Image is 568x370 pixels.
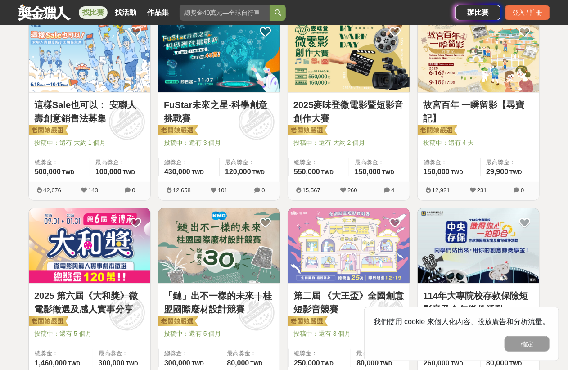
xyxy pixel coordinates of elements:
[43,187,61,194] span: 42,676
[424,168,450,176] span: 150,000
[164,168,190,176] span: 430,000
[294,349,345,358] span: 總獎金：
[157,125,198,137] img: 老闆娘嚴選
[293,138,404,148] span: 投稿中：還有 大約 2 個月
[288,17,410,92] img: Cover Image
[225,158,275,167] span: 最高獎金：
[432,187,450,194] span: 12,921
[34,289,145,316] a: 2025 第六屆《大和獎》微電影徵選及感人實事分享
[391,187,394,194] span: 4
[294,158,343,167] span: 總獎金：
[380,361,392,367] span: TWD
[29,17,150,92] img: Cover Image
[164,158,214,167] span: 總獎金：
[288,208,410,284] img: Cover Image
[505,5,550,20] div: 登入 / 註冊
[477,187,487,194] span: 231
[225,168,251,176] span: 120,000
[126,361,138,367] span: TWD
[192,169,204,176] span: TWD
[355,168,381,176] span: 150,000
[424,359,450,367] span: 260,000
[88,187,98,194] span: 143
[356,359,379,367] span: 80,000
[218,187,228,194] span: 101
[509,169,522,176] span: TWD
[158,17,280,93] a: Cover Image
[424,158,475,167] span: 總獎金：
[418,208,539,284] img: Cover Image
[302,187,320,194] span: 15,567
[95,158,145,167] span: 最高獎金：
[321,361,334,367] span: TWD
[505,336,550,352] button: 確定
[374,318,550,325] span: 我們使用 cookie 來個人化內容、投放廣告和分析流量。
[158,17,280,92] img: Cover Image
[132,187,135,194] span: 0
[158,208,280,284] img: Cover Image
[27,125,68,137] img: 老闆娘嚴選
[192,361,204,367] span: TWD
[62,169,74,176] span: TWD
[29,208,150,284] img: Cover Image
[423,98,534,125] a: 故宮百年 一瞬留影【尋寶記】
[486,168,508,176] span: 29,900
[486,359,508,367] span: 80,000
[294,168,320,176] span: 550,000
[164,349,216,358] span: 總獎金：
[164,329,275,338] span: 投稿中：還有 5 個月
[144,6,172,19] a: 作品集
[294,359,320,367] span: 250,000
[95,168,122,176] span: 100,000
[35,168,61,176] span: 500,000
[321,169,334,176] span: TWD
[293,289,404,316] a: 第二屆 《大王盃》全國創意短影音競賽
[173,187,191,194] span: 12,658
[68,361,80,367] span: TWD
[99,349,145,358] span: 最高獎金：
[293,98,404,125] a: 2025麥味登微電影暨短影音創作大賽
[293,329,404,338] span: 投稿中：還有 3 個月
[29,17,150,93] a: Cover Image
[164,98,275,125] a: FuStar未來之星-科學創意挑戰賽
[99,359,125,367] span: 300,000
[164,138,275,148] span: 投稿中：還有 3 個月
[79,6,108,19] a: 找比賽
[423,138,534,148] span: 投稿中：還有 4 天
[382,169,394,176] span: TWD
[486,158,534,167] span: 最高獎金：
[261,187,265,194] span: 0
[347,187,357,194] span: 260
[35,349,87,358] span: 總獎金：
[123,169,135,176] span: TWD
[250,361,262,367] span: TWD
[35,158,84,167] span: 總獎金：
[34,98,145,125] a: 這樣Sale也可以： 安聯人壽創意銷售法募集
[180,5,270,21] input: 總獎金40萬元—全球自行車設計比賽
[286,316,328,328] img: 老闆娘嚴選
[455,5,500,20] a: 辦比賽
[356,349,404,358] span: 最高獎金：
[451,169,463,176] span: TWD
[34,329,145,338] span: 投稿中：還有 5 個月
[227,349,275,358] span: 最高獎金：
[227,359,249,367] span: 80,000
[34,138,145,148] span: 投稿中：還有 大約 1 個月
[164,289,275,316] a: 「鏈」出不一樣的未來｜桂盟國際廢材設計競賽
[451,361,463,367] span: TWD
[35,359,67,367] span: 1,460,000
[423,289,534,316] a: 114年大專院校存款保險短影音及金句徵件活動
[509,361,522,367] span: TWD
[27,316,68,328] img: 老闆娘嚴選
[164,359,190,367] span: 300,000
[286,125,328,137] img: 老闆娘嚴選
[111,6,140,19] a: 找活動
[157,316,198,328] img: 老闆娘嚴選
[252,169,265,176] span: TWD
[418,17,539,92] img: Cover Image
